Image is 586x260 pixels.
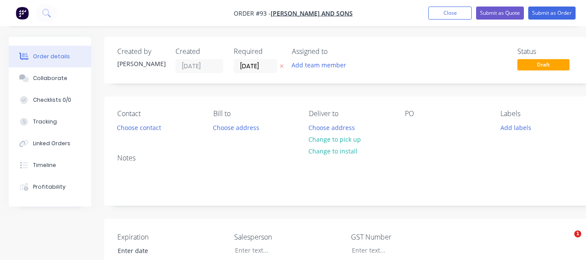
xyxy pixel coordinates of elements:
[33,118,57,126] div: Tracking
[33,140,70,147] div: Linked Orders
[517,47,583,56] div: Status
[309,110,391,118] div: Deliver to
[208,121,264,133] button: Choose address
[9,154,91,176] button: Timeline
[16,7,29,20] img: Factory
[117,154,583,162] div: Notes
[292,47,379,56] div: Assigned to
[517,59,569,70] span: Draft
[33,183,66,191] div: Profitability
[9,176,91,198] button: Profitability
[500,110,583,118] div: Labels
[292,59,351,71] button: Add team member
[304,145,362,157] button: Change to install
[33,53,70,60] div: Order details
[117,232,226,242] label: Expiration
[117,47,165,56] div: Created by
[9,67,91,89] button: Collaborate
[33,161,56,169] div: Timeline
[117,110,199,118] div: Contact
[175,47,223,56] div: Created
[287,59,351,71] button: Add team member
[234,232,343,242] label: Salesperson
[33,74,67,82] div: Collaborate
[405,110,487,118] div: PO
[271,9,353,17] a: [PERSON_NAME] and Sons
[574,230,581,237] span: 1
[476,7,524,20] button: Submit as Quote
[304,121,360,133] button: Choose address
[556,230,577,251] iframe: Intercom live chat
[9,133,91,154] button: Linked Orders
[117,59,165,68] div: [PERSON_NAME]
[9,46,91,67] button: Order details
[351,232,460,242] label: GST Number
[9,89,91,111] button: Checklists 0/0
[113,121,166,133] button: Choose contact
[9,111,91,133] button: Tracking
[304,133,366,145] button: Change to pick up
[234,47,281,56] div: Required
[33,96,71,104] div: Checklists 0/0
[496,121,536,133] button: Add labels
[428,7,472,20] button: Close
[528,7,576,20] button: Submit as Order
[112,244,220,257] input: Enter date
[213,110,295,118] div: Bill to
[234,9,271,17] span: Order #93 -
